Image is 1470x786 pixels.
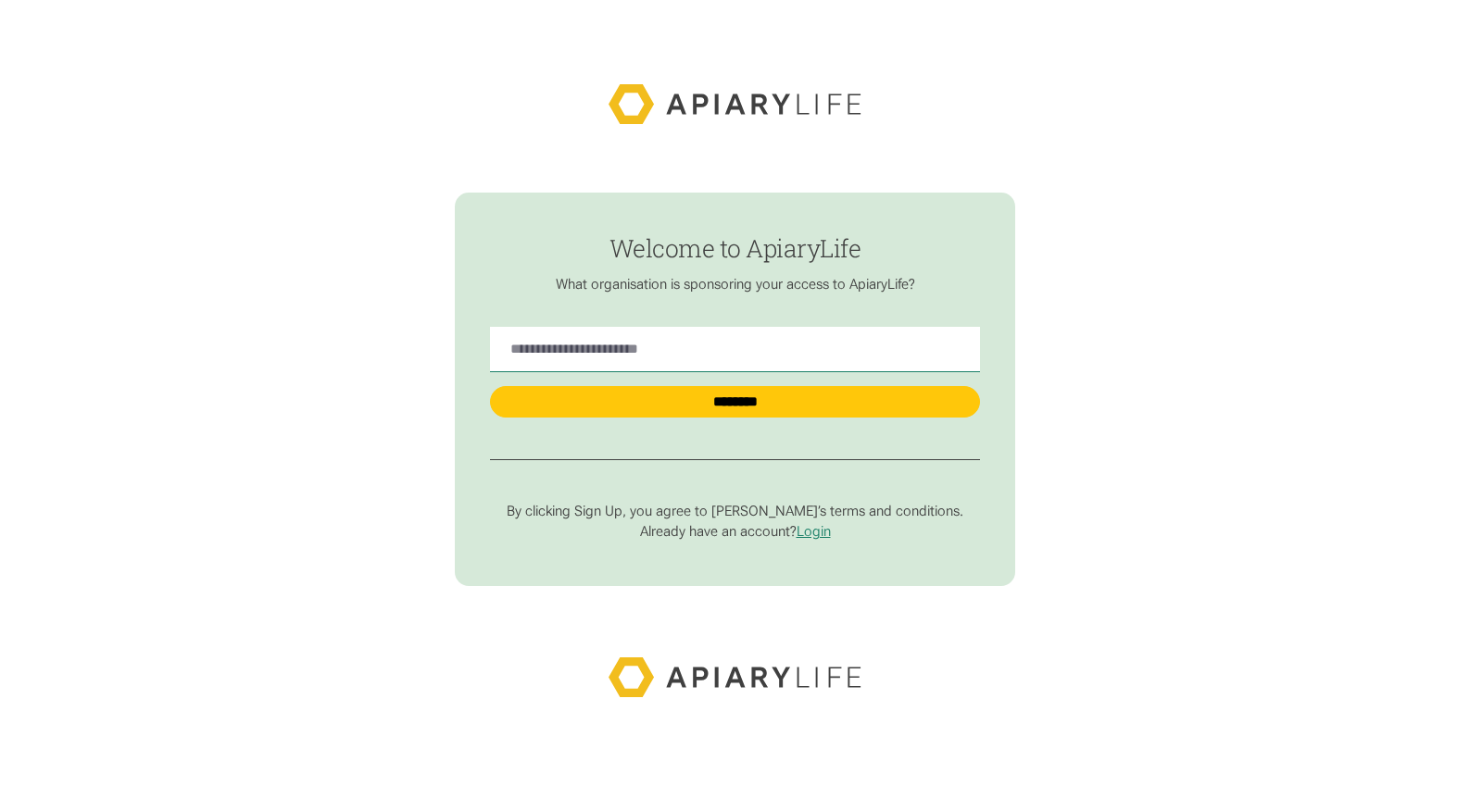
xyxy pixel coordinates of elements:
p: What organisation is sponsoring your access to ApiaryLife? [490,276,981,293]
p: By clicking Sign Up, you agree to [PERSON_NAME]’s terms and conditions. [490,503,981,520]
form: find-employer [455,193,1015,586]
p: Already have an account? [490,523,981,541]
h1: Welcome to ApiaryLife [490,234,981,261]
a: Login [797,523,831,540]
